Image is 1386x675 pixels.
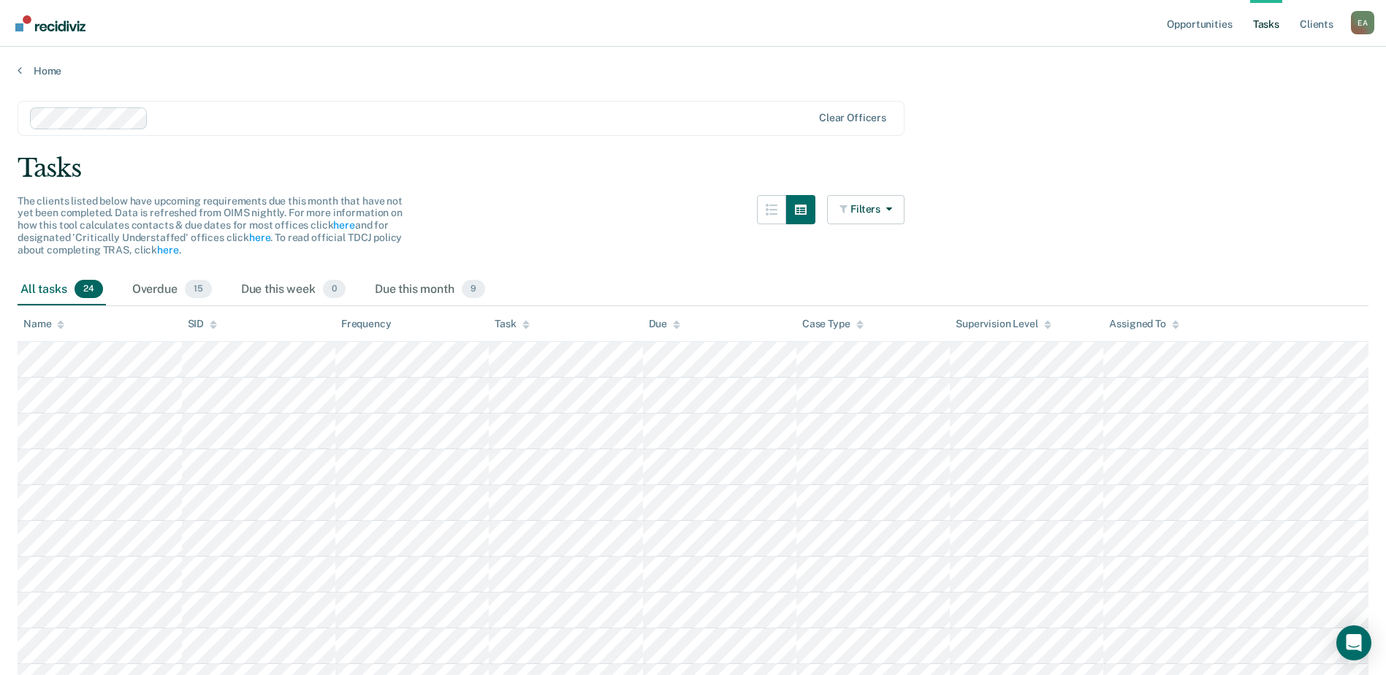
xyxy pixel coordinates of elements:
[15,15,85,31] img: Recidiviz
[1351,11,1374,34] button: Profile dropdown button
[956,318,1051,330] div: Supervision Level
[462,280,485,299] span: 9
[129,274,215,306] div: Overdue15
[372,274,488,306] div: Due this month9
[18,153,1368,183] div: Tasks
[185,280,212,299] span: 15
[323,280,346,299] span: 0
[18,195,403,256] span: The clients listed below have upcoming requirements due this month that have not yet been complet...
[1351,11,1374,34] div: E A
[238,274,349,306] div: Due this week0
[802,318,864,330] div: Case Type
[75,280,103,299] span: 24
[188,318,218,330] div: SID
[23,318,64,330] div: Name
[819,112,886,124] div: Clear officers
[649,318,681,330] div: Due
[249,232,270,243] a: here
[18,64,1368,77] a: Home
[333,219,354,231] a: here
[495,318,529,330] div: Task
[1109,318,1179,330] div: Assigned To
[827,195,905,224] button: Filters
[18,274,106,306] div: All tasks24
[1336,625,1371,660] div: Open Intercom Messenger
[157,244,178,256] a: here
[341,318,392,330] div: Frequency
